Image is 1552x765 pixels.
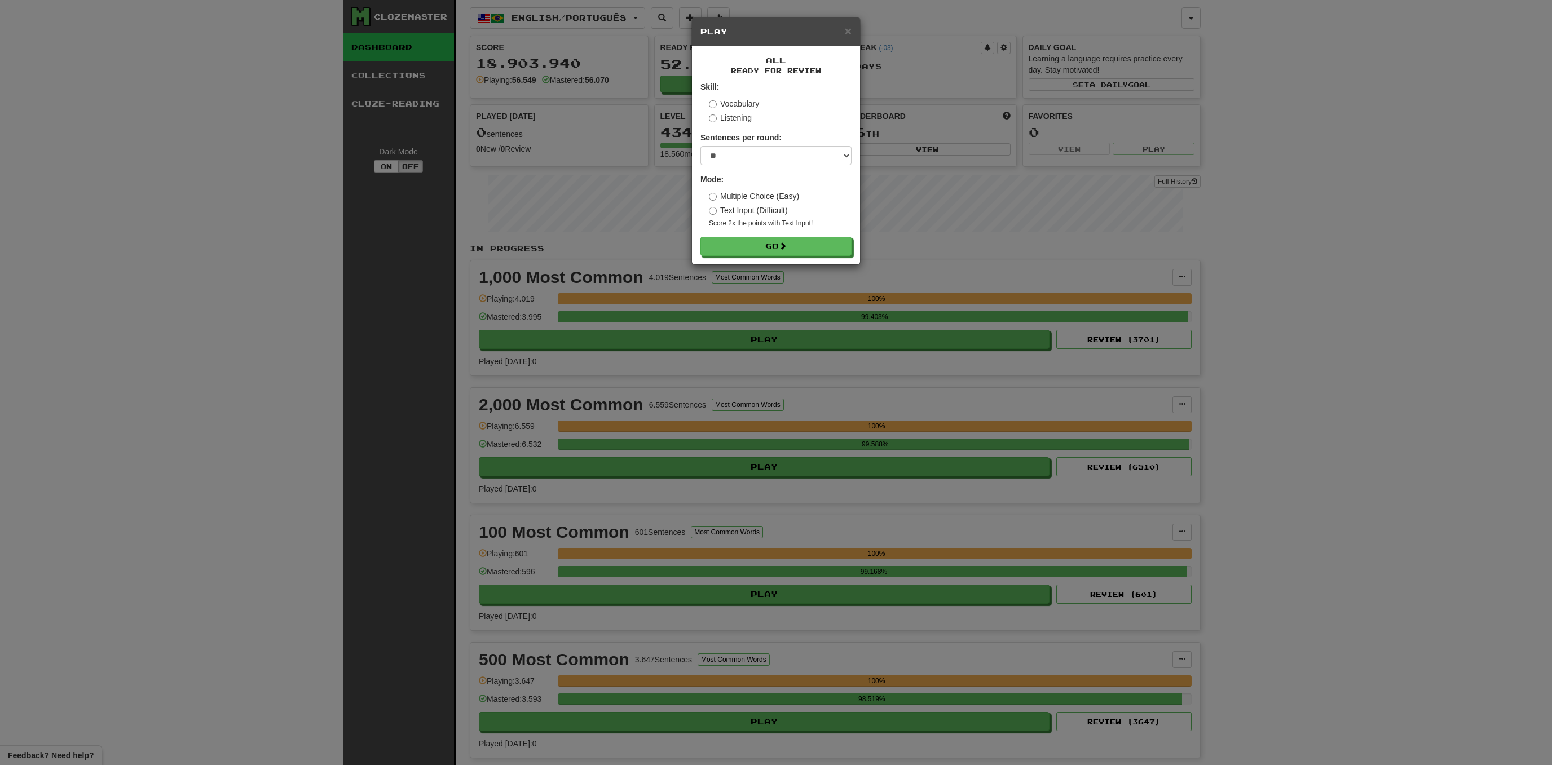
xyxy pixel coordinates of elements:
[700,132,782,143] label: Sentences per round:
[709,193,717,201] input: Multiple Choice (Easy)
[709,114,717,122] input: Listening
[709,100,717,108] input: Vocabulary
[709,191,799,202] label: Multiple Choice (Easy)
[845,24,852,37] span: ×
[700,237,852,256] button: Go
[700,26,852,37] h5: Play
[709,112,752,123] label: Listening
[700,66,852,76] small: Ready for Review
[700,82,719,91] strong: Skill:
[709,219,852,228] small: Score 2x the points with Text Input !
[766,55,786,65] span: All
[709,98,759,109] label: Vocabulary
[709,205,788,216] label: Text Input (Difficult)
[845,25,852,37] button: Close
[700,175,724,184] strong: Mode:
[709,207,717,215] input: Text Input (Difficult)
